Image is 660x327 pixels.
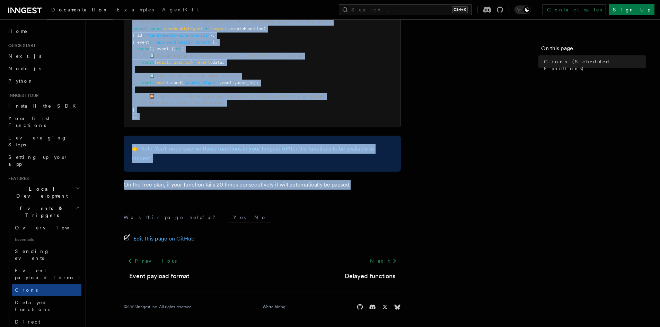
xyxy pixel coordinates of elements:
[147,33,210,38] span: "send-weekly-digest-email"
[210,26,227,31] span: inngest
[6,62,81,75] a: Node.js
[250,212,271,222] button: No
[609,4,654,15] a: Sign Up
[345,271,395,281] a: Delayed functions
[205,26,208,31] span: =
[47,2,113,19] a: Documentation
[210,33,212,38] span: }
[8,103,80,109] span: Install the SDK
[229,212,250,222] button: Yes
[132,19,331,24] span: // Since we are "fanning out" with events, these functions can all run in parallel
[541,44,646,55] h4: On this page
[366,255,401,267] a: Next
[212,40,215,45] span: }
[6,131,81,151] a: Leveraging Steps
[263,304,287,310] a: We're hiring!
[12,245,81,264] a: Sending events
[142,60,154,65] span: const
[149,26,161,31] span: const
[181,46,183,51] span: {
[6,202,81,221] button: Events & Triggers
[124,214,220,221] p: Was this page helpful?
[6,50,81,62] a: Next.js
[263,26,266,31] span: (
[51,7,108,12] span: Documentation
[543,4,606,15] a: Contact sales
[12,264,81,284] a: Event payload format
[8,28,28,35] span: Home
[176,46,181,51] span: =>
[237,80,258,85] span: user_id);
[15,300,50,312] span: Delayed functions
[132,107,135,112] span: }
[339,4,472,15] button: Search...Ctrl+K
[149,40,152,45] span: :
[6,185,76,199] span: Local Development
[124,304,193,310] div: © 2025 Inngest Inc. All rights reserved.
[142,33,144,38] span: :
[142,73,239,78] span: // 4️⃣ Finally, we send the email itself:
[6,183,81,202] button: Local Development
[8,66,41,71] span: Node.js
[169,60,171,65] span: ,
[8,154,68,167] span: Setting up your app
[212,33,215,38] span: ,
[132,26,147,31] span: export
[132,114,137,119] span: );
[6,75,81,87] a: Python
[117,7,154,12] span: Examples
[174,60,191,65] span: user_id
[15,225,86,230] span: Overview
[183,80,220,85] span: "weekly_digest"
[154,60,157,65] span: {
[124,234,195,244] a: Edit this page on GitHub
[15,268,80,280] span: Event payload format
[188,145,291,152] a: serve these functions in your Inngest API
[181,80,183,85] span: (
[8,135,67,147] span: Leveraging Steps
[162,7,199,12] span: AgentKit
[157,80,169,85] span: email
[8,53,41,59] span: Next.js
[142,80,154,85] span: await
[137,46,149,51] span: async
[129,271,189,281] a: Event payload format
[164,26,203,31] span: sendWeeklyDigest
[6,176,29,181] span: Features
[198,60,210,65] span: event
[15,248,50,261] span: Sending events
[452,6,468,13] kbd: Ctrl+K
[6,43,36,48] span: Quick start
[12,296,81,316] a: Delayed functions
[12,284,81,296] a: Crons
[193,60,195,65] span: =
[15,287,38,293] span: Crons
[6,93,39,98] span: Inngest tour
[113,2,158,19] a: Examples
[6,151,81,170] a: Setting up your app
[132,33,142,38] span: { id
[514,6,531,14] button: Toggle dark mode
[124,180,401,190] p: On the free plan, if your function fails 20 times consecutively it will automatically be paused.
[220,80,222,85] span: ,
[191,60,193,65] span: }
[541,55,646,75] a: Crons (Scheduled Functions)
[234,80,237,85] span: ,
[6,100,81,112] a: Install the SDK
[142,94,324,99] span: // 🎇 That's it! - We've used two functions to reliably perform a scheduled
[8,78,34,84] span: Python
[149,46,176,51] span: ({ event })
[227,26,263,31] span: .createFunction
[222,80,234,85] span: email
[169,80,181,85] span: .send
[142,100,225,105] span: // task for a large list of users!
[6,205,76,219] span: Events & Triggers
[210,60,225,65] span: .data;
[215,40,217,45] span: ,
[544,58,646,72] span: Crons (Scheduled Functions)
[124,255,181,267] a: Previous
[132,144,393,163] p: 👉 Note: You'll need to for the functions to be available to Inngest.
[133,234,195,244] span: Edit this page on GitHub
[157,60,169,65] span: email
[6,112,81,131] a: Your first Functions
